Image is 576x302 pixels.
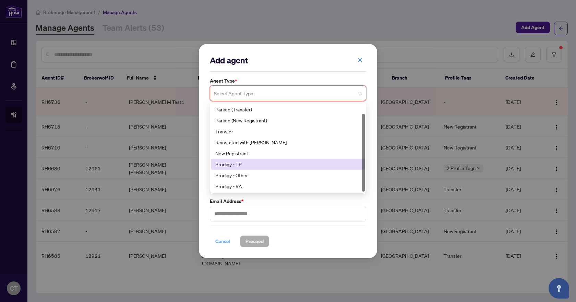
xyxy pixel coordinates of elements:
[549,278,569,299] button: Open asap
[210,197,366,205] label: Email Address
[358,58,362,62] span: close
[210,55,366,66] h2: Add agent
[211,104,365,115] div: Parked (Transfer)
[211,115,365,126] div: Parked (New Registrant)
[211,159,365,170] div: Prodigy - TP
[215,171,361,179] div: Prodigy - Other
[215,138,361,146] div: Reinstated with [PERSON_NAME]
[215,117,361,124] div: Parked (New Registrant)
[215,149,361,157] div: New Registrant
[210,103,250,108] span: Agent type is required
[211,170,365,181] div: Prodigy - Other
[211,126,365,137] div: Transfer
[210,77,366,85] label: Agent Type
[211,148,365,159] div: New Registrant
[211,181,365,192] div: Prodigy - RA
[215,182,361,190] div: Prodigy - RA
[215,236,230,247] span: Cancel
[215,128,361,135] div: Transfer
[215,160,361,168] div: Prodigy - TP
[210,235,236,247] button: Cancel
[240,235,269,247] button: Proceed
[215,106,361,113] div: Parked (Transfer)
[211,137,365,148] div: Reinstated with RAHR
